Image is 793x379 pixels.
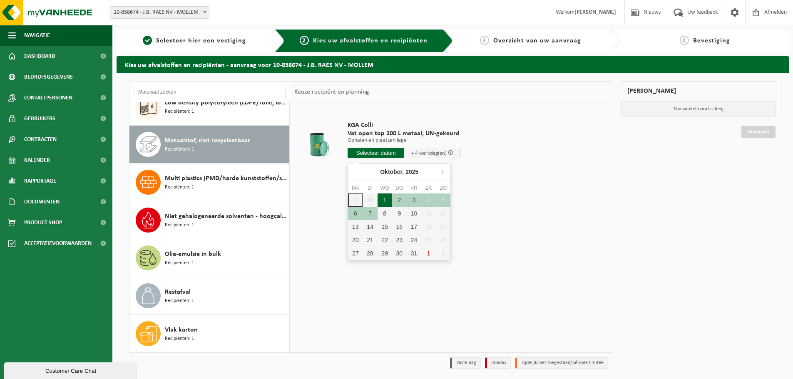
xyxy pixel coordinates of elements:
span: Recipiënten: 1 [165,146,194,154]
div: 20 [348,233,363,247]
span: Contracten [24,129,57,150]
div: 14 [363,220,377,233]
div: 1 [378,193,392,207]
div: 16 [392,220,407,233]
li: Holiday [485,357,511,369]
iframe: chat widget [4,361,139,379]
span: Vat open top 200 L metaal, UN-gekeurd [348,129,461,138]
span: Vlak karton [165,325,198,335]
div: 27 [348,247,363,260]
div: 9 [392,207,407,220]
span: Overzicht van uw aanvraag [493,37,581,44]
span: 2 [300,36,309,45]
div: 17 [407,220,421,233]
span: Low density polyethyleen (LDPE) folie, los, gekleurd [165,98,287,108]
span: + 4 werkdag(en) [411,151,447,156]
span: Multi plastics (PMD/harde kunststoffen/spanbanden/EPS/folie naturel/folie gemengd) [165,173,287,183]
span: 10-858674 - J.B. RAES NV - MOLLEM [110,7,209,18]
div: 21 [363,233,377,247]
span: Kalender [24,150,50,171]
div: 10 [407,207,421,220]
div: ma [348,184,363,192]
div: vr [407,184,421,192]
input: Materiaal zoeken [134,86,286,98]
span: Recipiënten: 1 [165,335,194,343]
span: Selecteer hier een vestiging [156,37,246,44]
li: Vaste dag [450,357,481,369]
span: KGA Colli [348,121,461,129]
div: di [363,184,377,192]
span: 10-858674 - J.B. RAES NV - MOLLEM [110,6,209,19]
div: 31 [407,247,421,260]
span: Recipiënten: 1 [165,221,194,229]
button: Multi plastics (PMD/harde kunststoffen/spanbanden/EPS/folie naturel/folie gemengd) Recipiënten: 1 [129,163,290,201]
span: Recipiënten: 1 [165,297,194,305]
div: 2 [392,193,407,207]
div: Keuze recipiënt en planning [290,82,373,102]
button: Niet gehalogeneerde solventen - hoogcalorisch in kleinverpakking Recipiënten: 1 [129,201,290,239]
div: [PERSON_NAME] [621,81,776,101]
div: zo [436,184,450,192]
span: Recipiënten: 1 [165,259,194,267]
button: Metaalstof, niet recycleerbaar Recipiënten: 1 [129,126,290,163]
div: 6 [348,207,363,220]
div: 30 [392,247,407,260]
div: 13 [348,220,363,233]
span: Restafval [165,287,191,297]
input: Selecteer datum [348,148,404,158]
button: Low density polyethyleen (LDPE) folie, los, gekleurd Recipiënten: 1 [129,88,290,126]
div: 29 [378,247,392,260]
span: Bedrijfsgegevens [24,67,73,87]
span: Documenten [24,191,60,212]
span: 4 [680,36,689,45]
button: Restafval Recipiënten: 1 [129,277,290,315]
span: Kies uw afvalstoffen en recipiënten [313,37,428,44]
button: Vlak karton Recipiënten: 1 [129,315,290,352]
div: 15 [378,220,392,233]
span: Navigatie [24,25,50,46]
i: 2025 [405,169,418,175]
span: Recipiënten: 1 [165,108,194,116]
div: do [392,184,407,192]
h2: Kies uw afvalstoffen en recipiënten - aanvraag voor 10-858674 - J.B. RAES NV - MOLLEM [117,56,789,72]
span: Product Shop [24,212,62,233]
a: Doorgaan [741,126,776,138]
span: Dashboard [24,46,55,67]
div: 28 [363,247,377,260]
strong: [PERSON_NAME] [574,9,616,15]
div: 3 [407,193,421,207]
span: Gebruikers [24,108,55,129]
a: 1Selecteer hier een vestiging [121,36,268,46]
div: 7 [363,207,377,220]
div: 8 [378,207,392,220]
div: wo [378,184,392,192]
div: 23 [392,233,407,247]
span: Bevestiging [693,37,730,44]
button: Olie-emulsie in bulk Recipiënten: 1 [129,239,290,277]
li: Tijdelijk niet toegestaan/période limitée [515,357,608,369]
p: Uw winkelmand is leeg [621,101,776,117]
div: 24 [407,233,421,247]
span: Recipiënten: 1 [165,183,194,191]
span: Niet gehalogeneerde solventen - hoogcalorisch in kleinverpakking [165,211,287,221]
span: Metaalstof, niet recycleerbaar [165,136,250,146]
span: 1 [143,36,152,45]
span: Olie-emulsie in bulk [165,249,221,259]
span: Acceptatievoorwaarden [24,233,92,254]
div: za [421,184,436,192]
span: 3 [480,36,489,45]
span: Contactpersonen [24,87,72,108]
p: Ophalen en plaatsen lege [348,138,461,144]
div: 22 [378,233,392,247]
div: Oktober, [377,165,422,178]
span: Rapportage [24,171,56,191]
